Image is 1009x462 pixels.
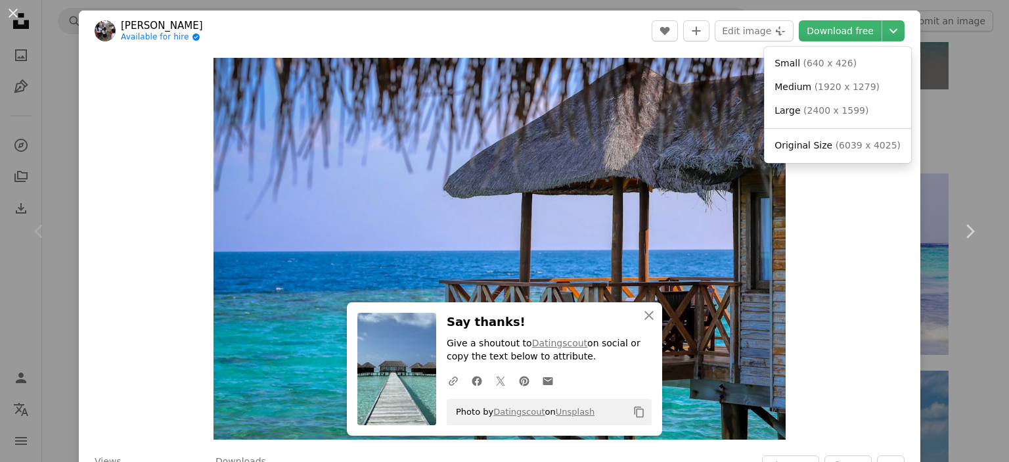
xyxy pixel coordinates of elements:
div: Choose download size [764,47,911,163]
span: ( 640 x 426 ) [803,58,857,68]
span: Large [774,105,800,116]
span: ( 6039 x 4025 ) [836,140,901,150]
span: ( 1920 x 1279 ) [815,81,880,92]
span: Original Size [774,140,832,150]
span: Small [774,58,800,68]
button: Choose download size [882,20,905,41]
span: Medium [774,81,811,92]
span: ( 2400 x 1599 ) [803,105,868,116]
